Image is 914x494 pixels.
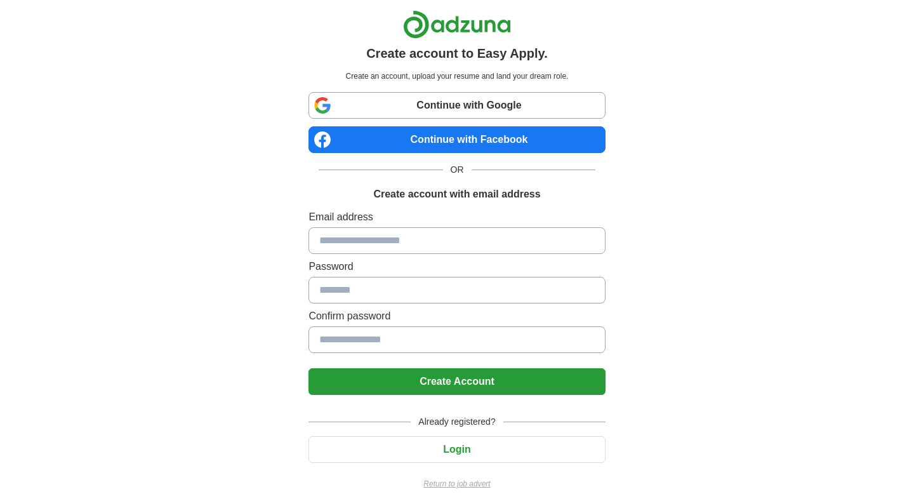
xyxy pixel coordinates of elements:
[443,163,472,177] span: OR
[373,187,540,202] h1: Create account with email address
[308,444,605,455] a: Login
[308,126,605,153] a: Continue with Facebook
[308,478,605,490] a: Return to job advert
[308,92,605,119] a: Continue with Google
[311,70,602,82] p: Create an account, upload your resume and land your dream role.
[308,436,605,463] button: Login
[308,210,605,225] label: Email address
[403,10,511,39] img: Adzuna logo
[308,259,605,274] label: Password
[366,44,548,63] h1: Create account to Easy Apply.
[308,309,605,324] label: Confirm password
[411,415,503,429] span: Already registered?
[308,368,605,395] button: Create Account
